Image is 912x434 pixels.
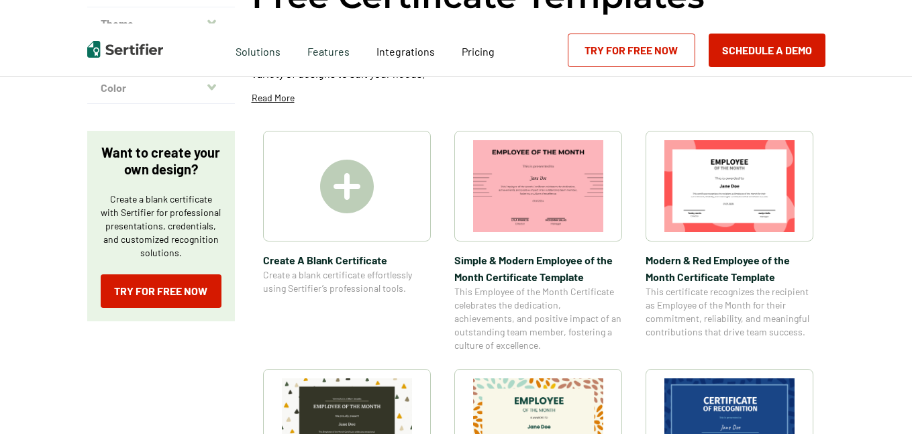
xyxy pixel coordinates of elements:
a: Pricing [462,42,495,58]
span: Solutions [236,42,281,58]
a: Modern & Red Employee of the Month Certificate TemplateModern & Red Employee of the Month Certifi... [646,131,813,352]
span: This certificate recognizes the recipient as Employee of the Month for their commitment, reliabil... [646,285,813,339]
p: Read More [252,91,295,105]
a: Simple & Modern Employee of the Month Certificate TemplateSimple & Modern Employee of the Month C... [454,131,622,352]
button: Schedule a Demo [709,34,825,67]
img: Modern & Red Employee of the Month Certificate Template [664,140,795,232]
span: Simple & Modern Employee of the Month Certificate Template [454,252,622,285]
button: Theme [87,7,235,40]
p: Create a blank certificate with Sertifier for professional presentations, credentials, and custom... [101,193,221,260]
img: Sertifier | Digital Credentialing Platform [87,41,163,58]
span: Create A Blank Certificate [263,252,431,268]
a: Integrations [376,42,435,58]
span: This Employee of the Month Certificate celebrates the dedication, achievements, and positive impa... [454,285,622,352]
span: Create a blank certificate effortlessly using Sertifier’s professional tools. [263,268,431,295]
img: Simple & Modern Employee of the Month Certificate Template [473,140,603,232]
span: Modern & Red Employee of the Month Certificate Template [646,252,813,285]
span: Features [307,42,350,58]
a: Try for Free Now [101,274,221,308]
span: Pricing [462,45,495,58]
p: Want to create your own design? [101,144,221,178]
button: Color [87,72,235,104]
a: Try for Free Now [568,34,695,67]
span: Integrations [376,45,435,58]
img: Create A Blank Certificate [320,160,374,213]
